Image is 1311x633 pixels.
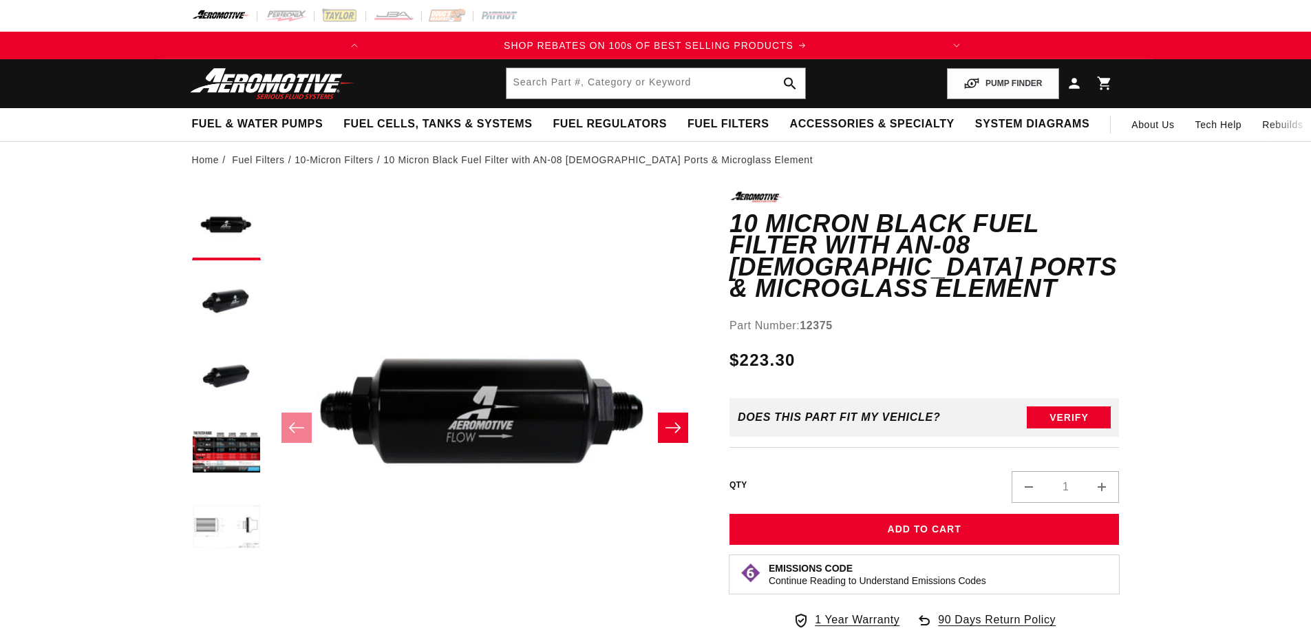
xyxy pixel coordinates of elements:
[192,191,261,260] button: Load image 1 in gallery view
[688,117,769,132] span: Fuel Filters
[192,152,1120,167] nav: breadcrumbs
[507,68,805,98] input: Search by Part Number, Category or Keyword
[504,40,793,51] span: SHOP REBATES ON 100s OF BEST SELLING PRODUCTS
[383,152,813,167] li: 10 Micron Black Fuel Filter with AN-08 [DEMOGRAPHIC_DATA] Ports & Microglass Element
[729,479,747,491] label: QTY
[769,563,853,574] strong: Emissions Code
[740,562,762,584] img: Emissions code
[729,317,1120,335] div: Part Number:
[975,117,1089,132] span: System Diagrams
[192,419,261,488] button: Load image 4 in gallery view
[341,32,368,59] button: Translation missing: en.sections.announcements.previous_announcement
[729,213,1120,300] h1: 10 Micron Black Fuel Filter with AN-08 [DEMOGRAPHIC_DATA] Ports & Microglass Element
[769,574,986,587] p: Continue Reading to Understand Emissions Codes
[192,343,261,412] button: Load image 3 in gallery view
[192,267,261,336] button: Load image 2 in gallery view
[192,117,323,132] span: Fuel & Water Pumps
[793,611,899,629] a: 1 Year Warranty
[182,108,334,141] summary: Fuel & Water Pumps
[729,514,1120,545] button: Add to Cart
[343,117,532,132] span: Fuel Cells, Tanks & Systems
[658,413,688,443] button: Slide right
[368,38,942,53] div: 1 of 2
[1262,117,1303,132] span: Rebuilds
[1121,108,1184,141] a: About Us
[333,108,542,141] summary: Fuel Cells, Tanks & Systems
[1195,117,1242,132] span: Tech Help
[729,348,796,373] span: $223.30
[158,32,1154,59] slideshow-component: Translation missing: en.sections.announcements.announcement_bar
[186,68,359,100] img: Aeromotive
[677,108,780,141] summary: Fuel Filters
[769,562,986,587] button: Emissions CodeContinue Reading to Understand Emissions Codes
[232,152,284,167] a: Fuel Filters
[281,413,312,443] button: Slide left
[295,152,383,167] li: 10-Micron Filters
[738,411,941,424] div: Does This part fit My vehicle?
[1027,406,1111,428] button: Verify
[542,108,676,141] summary: Fuel Regulators
[368,38,942,53] div: Announcement
[192,495,261,563] button: Load image 5 in gallery view
[965,108,1100,141] summary: System Diagrams
[943,32,970,59] button: Translation missing: en.sections.announcements.next_announcement
[553,117,666,132] span: Fuel Regulators
[368,38,942,53] a: SHOP REBATES ON 100s OF BEST SELLING PRODUCTS
[1131,119,1174,130] span: About Us
[800,320,833,331] strong: 12375
[192,152,220,167] a: Home
[790,117,955,132] span: Accessories & Specialty
[780,108,965,141] summary: Accessories & Specialty
[815,611,899,629] span: 1 Year Warranty
[1185,108,1253,141] summary: Tech Help
[775,68,805,98] button: search button
[947,68,1058,99] button: PUMP FINDER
